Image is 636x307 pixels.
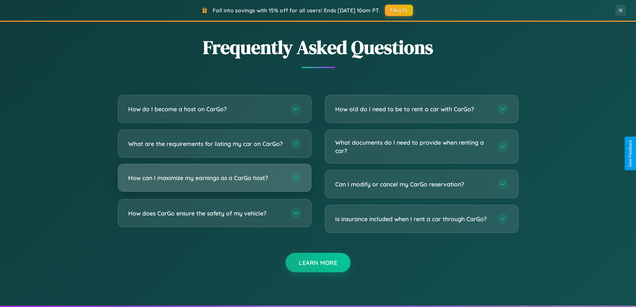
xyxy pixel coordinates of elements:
[213,7,380,14] span: Fall into savings with 15% off for all users! Ends [DATE] 10am PT.
[118,34,518,60] h2: Frequently Asked Questions
[335,138,491,155] h3: What documents do I need to provide when renting a car?
[335,105,491,113] h3: How old do I need to be to rent a car with CarGo?
[335,180,491,188] h3: Can I modify or cancel my CarGo reservation?
[128,105,284,113] h3: How do I become a host on CarGo?
[128,174,284,182] h3: How can I maximize my earnings as a CarGo host?
[628,140,633,167] div: Give Feedback
[335,215,491,223] h3: Is insurance included when I rent a car through CarGo?
[128,209,284,217] h3: How does CarGo ensure the safety of my vehicle?
[128,140,284,148] h3: What are the requirements for listing my car on CarGo?
[385,5,413,16] button: FALL15
[285,253,351,272] button: Learn More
